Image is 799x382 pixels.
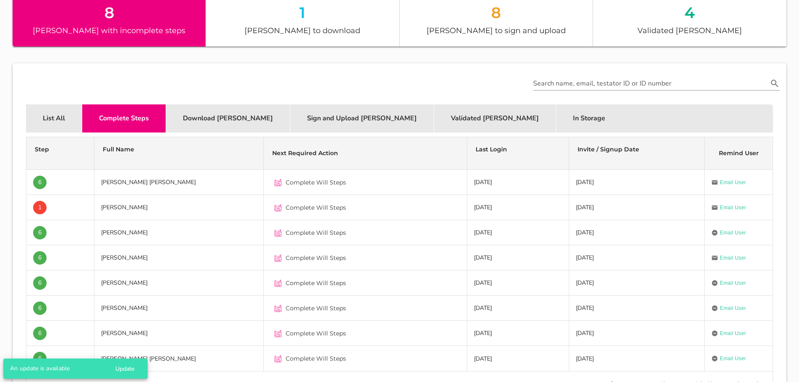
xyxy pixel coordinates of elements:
span: Complete Will Steps [286,279,346,287]
span: Full Name [103,146,134,153]
div: 8 [400,5,593,20]
span: Email User [720,279,746,287]
a: Email User [711,304,746,312]
td: [DATE] [467,245,569,270]
span: Complete Will Steps [286,254,346,262]
div: Validated [PERSON_NAME] [434,104,556,133]
button: Update [108,361,141,376]
td: [PERSON_NAME] [94,321,264,346]
span: [DATE] [576,178,594,186]
div: Complete Steps [82,104,166,133]
span: Complete Will Steps [286,229,346,237]
span: 6 [38,251,42,265]
span: 6 [38,176,42,189]
span: 6 [38,352,42,365]
td: [DATE] [467,321,569,346]
span: Next Required Action [272,149,338,157]
span: 6 [38,276,42,290]
th: Full Name: Not sorted. Activate to sort ascending. [94,137,264,170]
div: In Storage [556,104,622,133]
div: List All [26,104,82,133]
span: Email User [720,178,746,187]
a: Email User [711,254,746,262]
span: Update [115,365,134,373]
span: Email User [720,203,746,212]
span: [DATE] [576,329,594,337]
div: Sign and Upload [PERSON_NAME] [290,104,434,133]
div: Download [PERSON_NAME] [166,104,290,133]
th: Next Required Action [264,137,467,170]
td: [PERSON_NAME] [94,220,264,245]
span: Complete Will Steps [286,329,346,338]
span: Email User [720,304,746,312]
span: 1 [38,201,42,214]
a: Email User [711,279,746,287]
span: 6 [38,226,42,239]
div: 4 [593,5,786,20]
th: Remind User [705,137,773,170]
span: Email User [720,329,746,338]
span: Last Login [476,146,507,153]
span: Complete Will Steps [286,178,346,187]
a: Email User [711,329,746,338]
td: [DATE] [467,346,569,371]
td: [PERSON_NAME] [94,245,264,270]
div: [PERSON_NAME] with incomplete steps [13,24,206,36]
span: Complete Will Steps [286,304,346,312]
td: [PERSON_NAME] [94,270,264,296]
td: [DATE] [467,270,569,296]
td: [DATE] [467,296,569,321]
div: Validated [PERSON_NAME] [593,24,786,36]
div: 1 [206,5,399,20]
button: Search name, email, testator ID or ID number appended action [767,78,782,89]
td: [DATE] [467,195,569,220]
span: [DATE] [576,229,594,236]
span: Email User [720,229,746,237]
span: [DATE] [576,203,594,211]
div: 8 [13,5,206,20]
td: [PERSON_NAME] [PERSON_NAME] [94,346,264,371]
div: An update is available [3,359,105,379]
div: [PERSON_NAME] to download [206,24,399,36]
span: Email User [720,354,746,363]
a: Email User [711,178,746,187]
span: Invite / Signup Date [578,146,639,153]
span: [DATE] [576,279,594,287]
a: Email User [711,203,746,212]
td: [DATE] [467,170,569,195]
a: Email User [711,354,746,363]
td: [PERSON_NAME] [94,296,264,321]
span: 6 [38,327,42,340]
span: [DATE] [576,254,594,262]
span: 6 [38,301,42,315]
th: Last Login: Not sorted. Activate to sort ascending. [467,137,569,170]
a: Email User [711,229,746,237]
td: [PERSON_NAME] [PERSON_NAME] [94,170,264,195]
span: Remind User [719,149,759,157]
div: [PERSON_NAME] to sign and upload [400,24,593,36]
span: Email User [720,254,746,262]
th: Step: Not sorted. Activate to sort ascending. [26,137,94,170]
th: Invite / Signup Date: Not sorted. Activate to sort ascending. [569,137,705,170]
span: Complete Will Steps [286,203,346,212]
span: Step [35,146,49,153]
span: [DATE] [576,355,594,363]
td: [DATE] [467,220,569,245]
span: Complete Will Steps [286,354,346,363]
td: [PERSON_NAME] [94,195,264,220]
span: [DATE] [576,304,594,312]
